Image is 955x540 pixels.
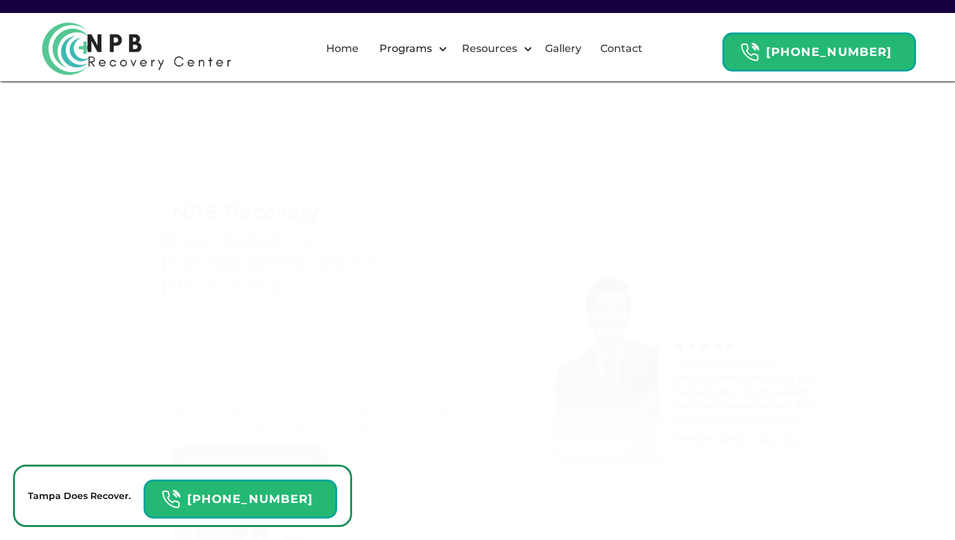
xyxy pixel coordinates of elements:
[740,42,759,62] img: Header Calendar Icons
[674,433,819,446] p: [PERSON_NAME] - 5 Years Sober
[674,357,819,426] p: I felt stuck in a cycle of addiction and burnout, but NPB Recovery gave me the support and tools ...
[376,41,435,57] div: Programs
[368,28,451,70] div: Programs
[173,441,328,477] a: Header Calendar Icons[PHONE_NUMBER]
[318,28,366,70] a: Home
[722,26,916,71] a: Header Calendar Icons[PHONE_NUMBER]
[161,489,181,509] img: Header Calendar Icons
[187,492,313,506] strong: [PHONE_NUMBER]
[208,456,309,468] strong: [PHONE_NUMBER]
[144,473,337,519] a: Header Calendar Icons[PHONE_NUMBER]
[537,28,589,70] a: Gallery
[283,519,340,529] img: Stars review icon
[173,303,453,436] p: At NPB Recovery in [GEOGRAPHIC_DATA], [US_STATE], we offer comprehensive drug rehab programs for ...
[173,201,320,224] h1: NPB Recovery
[451,28,536,70] div: Resources
[592,28,650,70] a: Contact
[28,488,131,504] p: Tampa Does Recover.
[766,45,892,59] strong: [PHONE_NUMBER]
[187,454,203,470] img: Header Calendar Icons
[459,41,520,57] div: Resources
[160,229,441,298] h1: Drug Rehab in [GEOGRAPHIC_DATA], [US_STATE]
